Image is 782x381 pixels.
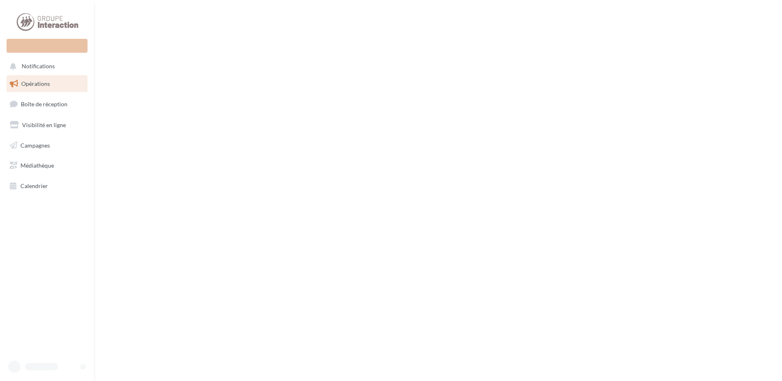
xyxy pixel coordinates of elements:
[5,117,89,134] a: Visibilité en ligne
[7,39,88,53] div: Nouvelle campagne
[5,95,89,113] a: Boîte de réception
[21,101,67,108] span: Boîte de réception
[5,75,89,92] a: Opérations
[20,182,48,189] span: Calendrier
[5,177,89,195] a: Calendrier
[5,157,89,174] a: Médiathèque
[20,162,54,169] span: Médiathèque
[5,137,89,154] a: Campagnes
[21,80,50,87] span: Opérations
[20,141,50,148] span: Campagnes
[22,63,55,70] span: Notifications
[22,121,66,128] span: Visibilité en ligne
